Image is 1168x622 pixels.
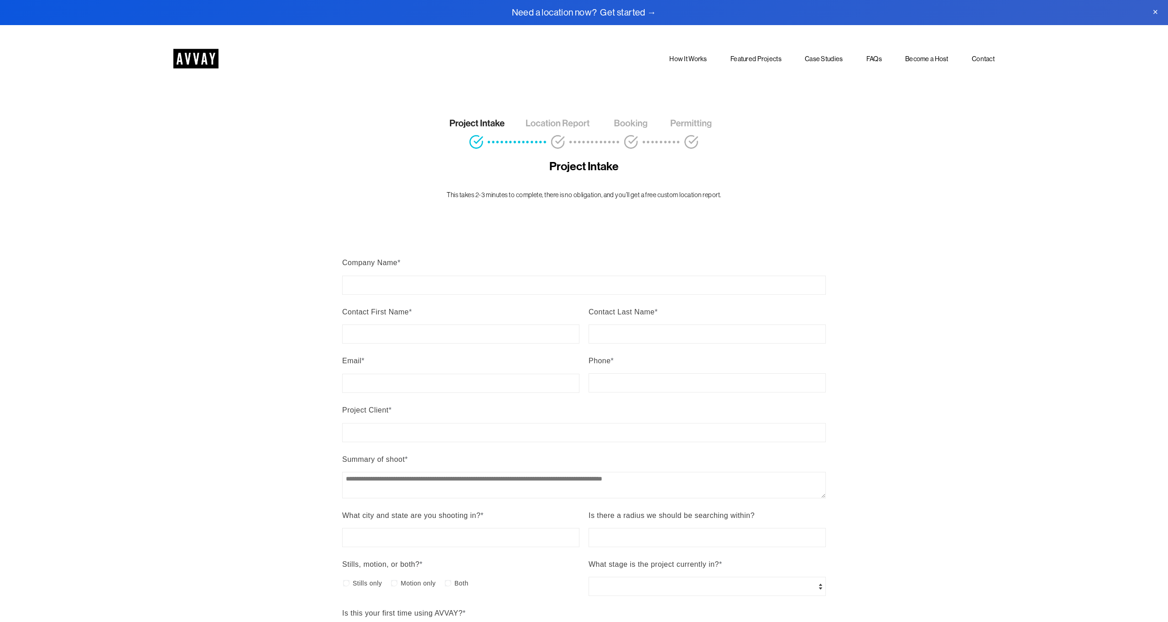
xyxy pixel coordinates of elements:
input: Email* [342,374,579,393]
span: Contact First Name [342,308,409,316]
input: What city and state are you shooting in?* [342,528,579,547]
input: Company Name* [342,276,826,295]
span: Email [342,357,361,365]
span: Motion only [401,577,436,590]
span: Stills, motion, or both? [342,560,420,568]
input: Phone* [589,373,826,392]
span: What city and state are you shooting in? [342,512,480,519]
span: Is this your first time using AVVAY? [342,609,463,617]
input: Both [445,580,451,586]
input: Is there a radius we should be searching within? [589,528,826,547]
span: Summary of shoot [342,455,405,463]
a: How It Works [669,53,707,64]
a: Become a Host [905,53,949,64]
span: Company Name [342,259,397,267]
img: AVVAY - The First Nationwide Location Scouting Co. [173,49,219,68]
span: Phone [589,357,611,365]
span: Contact Last Name [589,308,655,316]
select: What stage is the project currently in?* [589,577,826,596]
input: Project Client* [342,423,826,442]
h4: Project Intake [380,159,788,174]
input: Contact Last Name* [589,324,826,344]
a: Case Studies [805,53,843,64]
span: What stage is the project currently in? [589,560,719,568]
span: Project Client [342,406,389,414]
a: Contact [972,53,995,64]
a: Featured Projects [730,53,782,64]
a: FAQs [866,53,882,64]
input: Contact First Name* [342,324,579,344]
p: This takes 2-3 minutes to complete, there is no obligation, and you’ll get a free custom location... [380,190,788,200]
span: Stills only [353,577,382,590]
input: Stills only [343,580,349,586]
textarea: Summary of shoot* [342,472,826,498]
input: Motion only [391,580,397,586]
span: Is there a radius we should be searching within? [589,512,755,519]
span: Both [454,577,469,590]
